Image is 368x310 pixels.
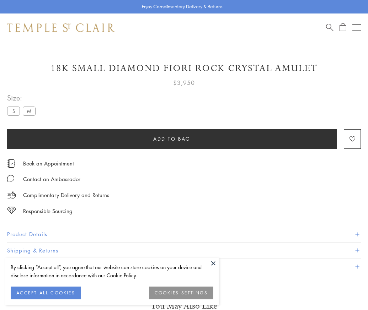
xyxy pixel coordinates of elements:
img: icon_sourcing.svg [7,207,16,214]
a: Book an Appointment [23,159,74,167]
div: By clicking “Accept all”, you agree that our website can store cookies on your device and disclos... [11,263,213,279]
label: M [23,107,36,115]
a: Open Shopping Bag [340,23,346,32]
img: icon_delivery.svg [7,191,16,200]
h1: 18K Small Diamond Fiori Rock Crystal Amulet [7,62,361,75]
img: Temple St. Clair [7,23,114,32]
div: Contact an Ambassador [23,175,80,184]
span: Add to bag [153,135,191,143]
button: Add to bag [7,129,337,149]
button: Shipping & Returns [7,243,361,259]
button: Open navigation [352,23,361,32]
a: Search [326,23,334,32]
span: Size: [7,92,38,104]
button: ACCEPT ALL COOKIES [11,287,81,299]
p: Complimentary Delivery and Returns [23,191,109,200]
img: MessageIcon-01_2.svg [7,175,14,182]
button: Product Details [7,226,361,242]
img: icon_appointment.svg [7,159,16,168]
p: Enjoy Complimentary Delivery & Returns [142,3,223,10]
label: S [7,107,20,115]
span: $3,950 [173,78,195,87]
div: Responsible Sourcing [23,207,73,216]
button: COOKIES SETTINGS [149,287,213,299]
